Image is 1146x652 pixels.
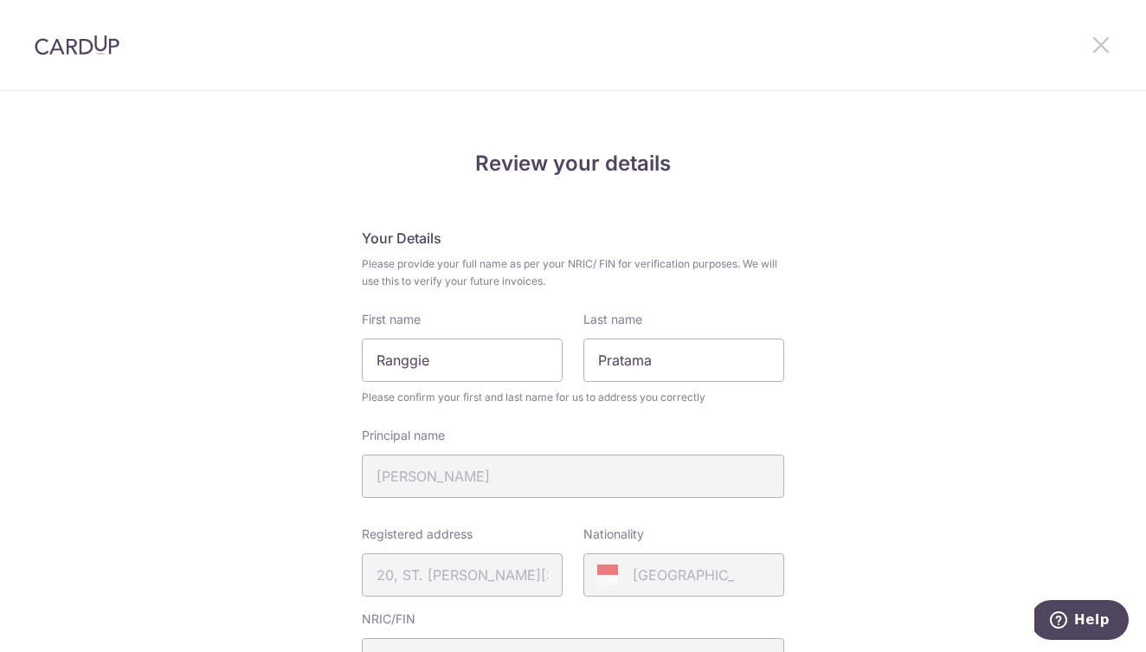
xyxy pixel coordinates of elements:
[583,526,644,543] label: Nationality
[583,311,642,328] label: Last name
[362,339,563,382] input: First Name
[583,339,784,382] input: Last name
[362,228,784,249] h5: Your Details
[362,255,784,290] span: Please provide your full name as per your NRIC/ FIN for verification purposes. We will use this t...
[35,35,119,55] img: CardUp
[362,610,415,628] label: NRIC/FIN
[362,427,445,444] label: Principal name
[362,389,784,406] span: Please confirm your first and last name for us to address you correctly
[1034,600,1129,643] iframe: Opens a widget where you can find more information
[362,311,421,328] label: First name
[362,148,784,179] h4: Review your details
[362,526,473,543] label: Registered address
